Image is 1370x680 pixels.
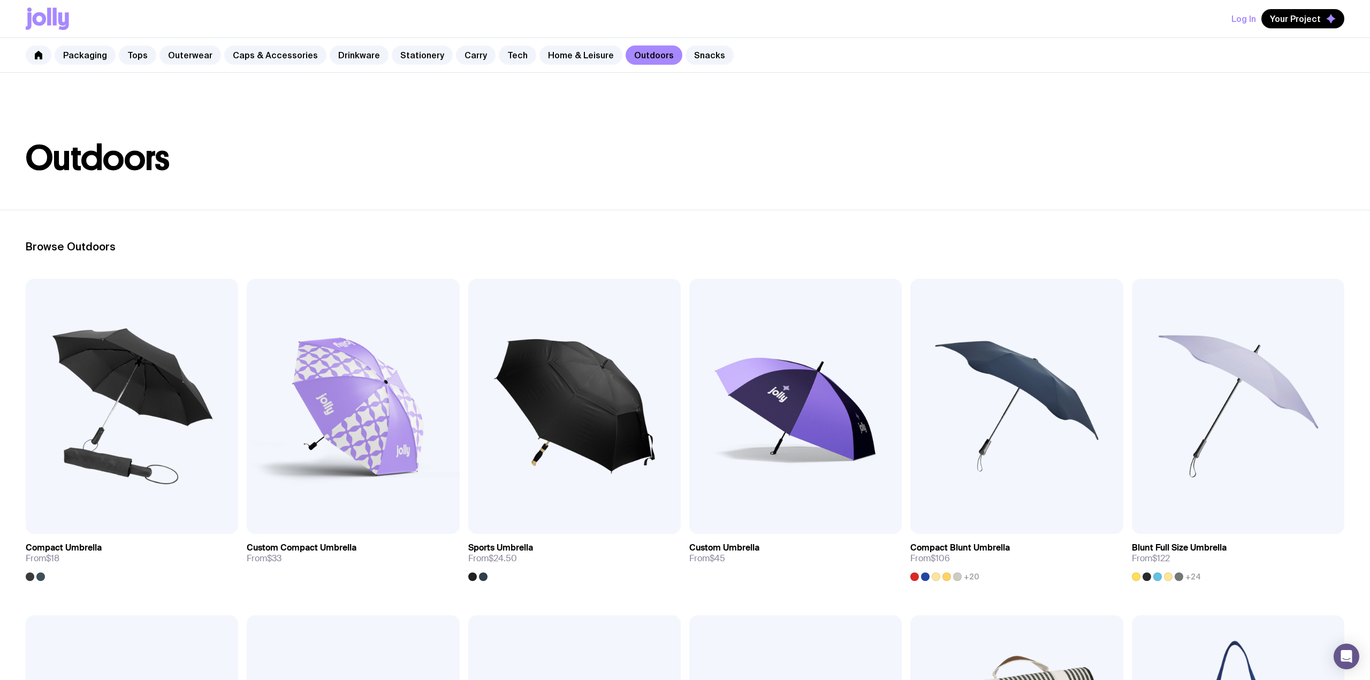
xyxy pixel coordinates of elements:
h3: Blunt Full Size Umbrella [1132,543,1227,553]
span: $33 [267,553,281,564]
a: Sports UmbrellaFrom$24.50 [468,534,681,581]
span: $45 [710,553,725,564]
span: $18 [46,553,59,564]
span: Your Project [1270,13,1321,24]
h3: Custom Compact Umbrella [247,543,356,553]
a: Custom UmbrellaFrom$45 [689,534,902,572]
a: Home & Leisure [539,45,622,65]
button: Log In [1231,9,1256,28]
span: $122 [1152,553,1170,564]
h3: Compact Umbrella [26,543,102,553]
span: +20 [964,572,979,581]
h3: Sports Umbrella [468,543,533,553]
a: Drinkware [330,45,389,65]
span: From [1132,553,1170,564]
a: Carry [456,45,496,65]
a: Compact Blunt UmbrellaFrom$106+20 [910,534,1123,581]
a: Snacks [686,45,734,65]
a: Compact UmbrellaFrom$18 [26,534,238,581]
a: Blunt Full Size UmbrellaFrom$122+24 [1132,534,1344,581]
button: Your Project [1261,9,1344,28]
span: +24 [1185,572,1201,581]
span: From [910,553,950,564]
span: $106 [931,553,950,564]
span: $24.50 [489,553,517,564]
span: From [26,553,59,564]
a: Custom Compact UmbrellaFrom$33 [247,534,459,572]
h3: Compact Blunt Umbrella [910,543,1010,553]
a: Outdoors [626,45,682,65]
a: Tops [119,45,156,65]
span: From [689,553,725,564]
a: Caps & Accessories [224,45,326,65]
h2: Browse Outdoors [26,240,1344,253]
a: Tech [499,45,536,65]
span: From [247,553,281,564]
a: Outerwear [159,45,221,65]
h3: Custom Umbrella [689,543,759,553]
a: Packaging [55,45,116,65]
a: Stationery [392,45,453,65]
h1: Outdoors [26,141,1344,175]
span: From [468,553,517,564]
div: Open Intercom Messenger [1334,644,1359,669]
